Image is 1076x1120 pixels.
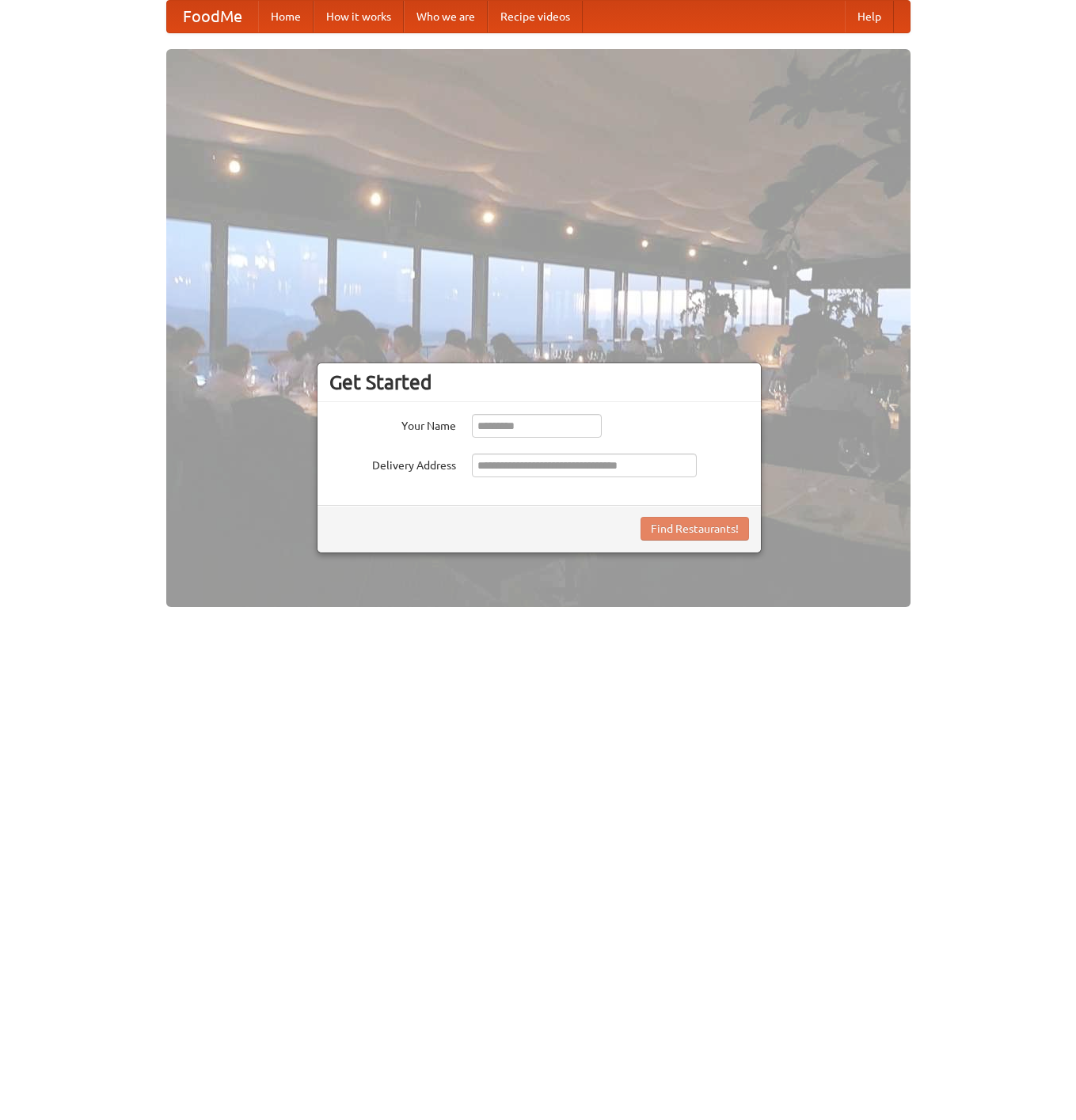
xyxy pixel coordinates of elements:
[404,1,488,32] a: Who we are
[167,1,258,32] a: FoodMe
[641,517,749,541] button: Find Restaurants!
[329,370,749,394] h3: Get Started
[314,1,404,32] a: How it works
[488,1,583,32] a: Recipe videos
[258,1,314,32] a: Home
[329,414,456,434] label: Your Name
[329,454,456,473] label: Delivery Address
[845,1,894,32] a: Help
